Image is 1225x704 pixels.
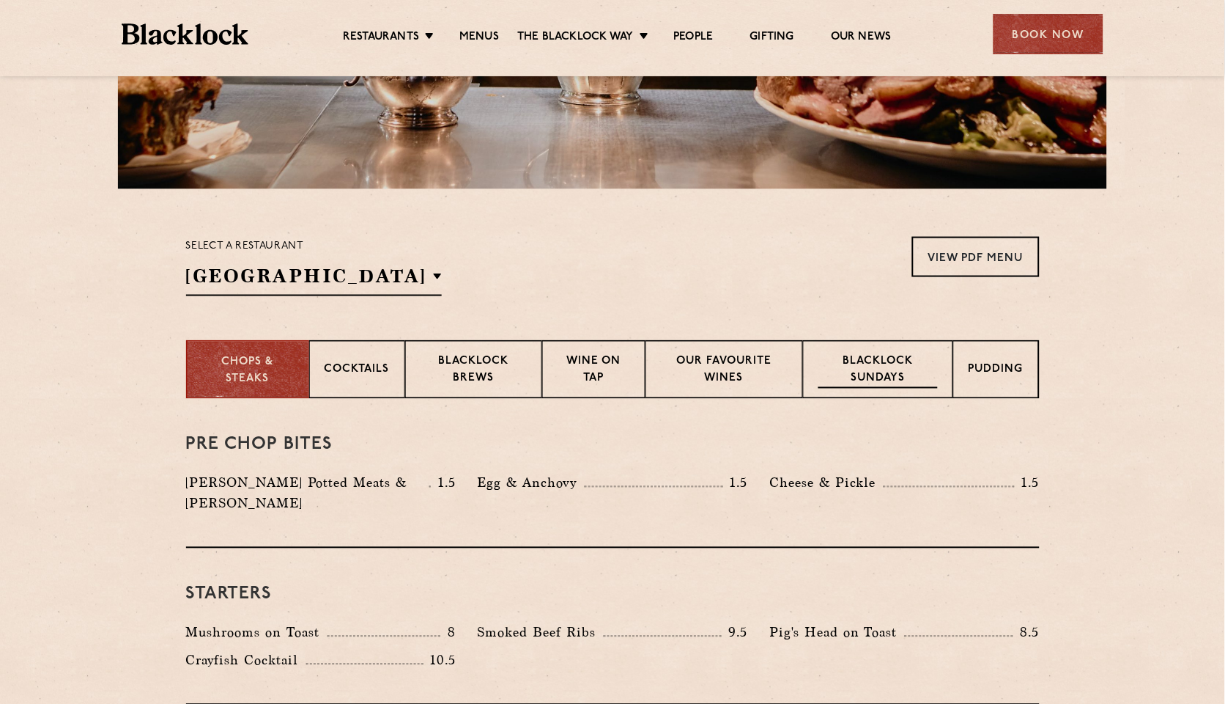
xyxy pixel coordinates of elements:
[558,354,629,389] p: Wine on Tap
[186,263,443,296] h2: [GEOGRAPHIC_DATA]
[818,354,937,389] p: Blacklock Sundays
[186,650,306,671] p: Crayfish Cocktail
[969,362,1024,381] p: Pudding
[1015,474,1040,493] p: 1.5
[831,30,892,46] a: Our News
[912,237,1040,277] a: View PDF Menu
[674,30,714,46] a: People
[722,623,748,642] p: 9.5
[186,585,1040,604] h3: Starters
[186,237,443,256] p: Select a restaurant
[343,30,419,46] a: Restaurants
[440,623,456,642] p: 8
[186,473,430,514] p: [PERSON_NAME] Potted Meats & [PERSON_NAME]
[769,623,905,643] p: Pig's Head on Toast
[186,436,1040,455] h3: Pre Chop Bites
[1013,623,1040,642] p: 8.5
[423,651,456,670] p: 10.5
[202,355,294,388] p: Chops & Steaks
[478,623,604,643] p: Smoked Beef Ribs
[421,354,528,389] p: Blacklock Brews
[122,23,248,45] img: BL_Textured_Logo-footer-cropped.svg
[517,30,633,46] a: The Blacklock Way
[769,473,884,494] p: Cheese & Pickle
[459,30,499,46] a: Menus
[661,354,788,389] p: Our favourite wines
[478,473,585,494] p: Egg & Anchovy
[325,362,390,381] p: Cocktails
[723,474,748,493] p: 1.5
[186,623,327,643] p: Mushrooms on Toast
[431,474,456,493] p: 1.5
[993,14,1103,54] div: Book Now
[750,30,794,46] a: Gifting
